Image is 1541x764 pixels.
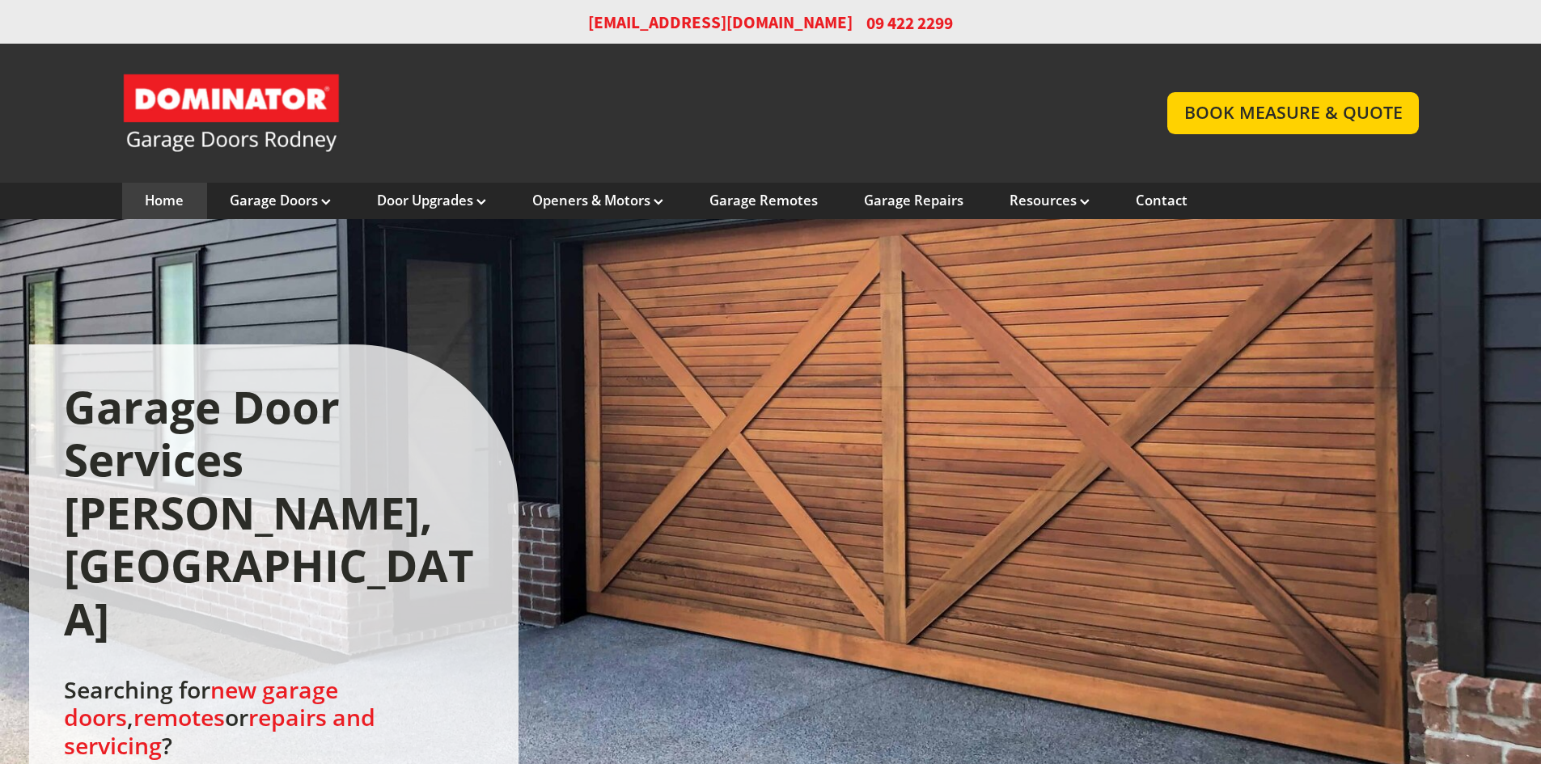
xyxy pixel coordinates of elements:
a: [EMAIL_ADDRESS][DOMAIN_NAME] [588,11,853,35]
a: repairs and servicing [64,702,375,760]
a: remotes [133,702,225,732]
h1: Garage Door Services [PERSON_NAME], [GEOGRAPHIC_DATA] [64,381,484,646]
a: Garage Repairs [864,192,963,209]
a: BOOK MEASURE & QUOTE [1167,92,1419,133]
a: Contact [1136,192,1188,209]
a: Garage Doors [230,192,331,209]
a: Door Upgrades [377,192,486,209]
a: new garage doors [64,674,338,732]
a: Home [145,192,184,209]
span: 09 422 2299 [866,11,953,35]
a: Resources [1010,192,1090,209]
a: Openers & Motors [532,192,663,209]
a: Garage Remotes [709,192,818,209]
